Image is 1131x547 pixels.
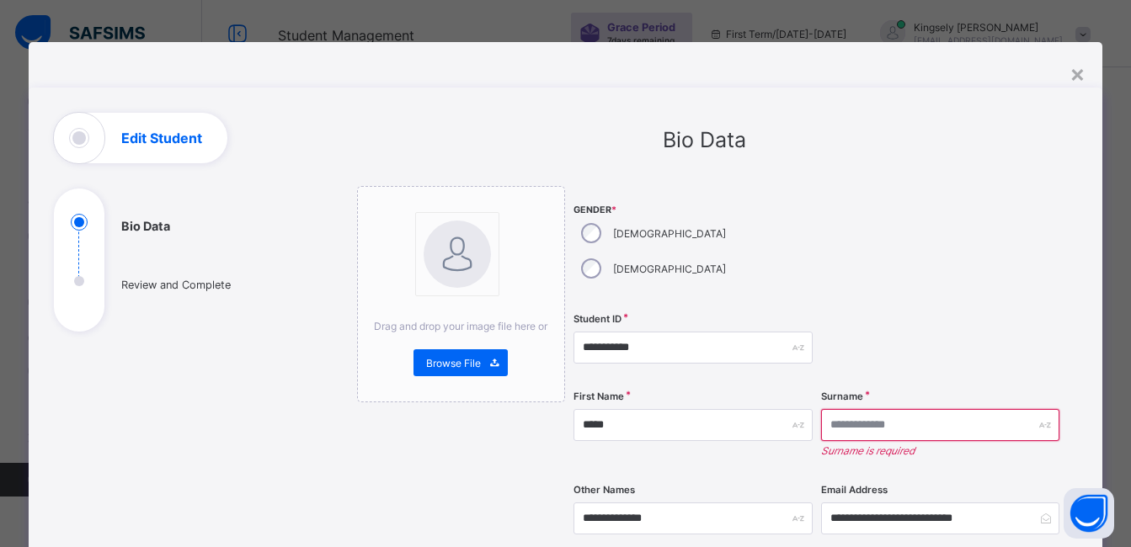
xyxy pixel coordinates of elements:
[574,390,624,402] label: First Name
[821,444,1059,457] em: Surname is required
[821,390,863,402] label: Surname
[374,320,547,332] span: Drag and drop your image file here or
[357,186,566,402] div: bannerImageDrag and drop your image file here orBrowse File
[663,127,746,152] span: Bio Data
[424,220,491,288] img: bannerImage
[613,263,726,275] label: [DEMOGRAPHIC_DATA]
[1064,488,1114,539] button: Open asap
[574,204,812,215] span: Gender
[1070,59,1086,88] div: ×
[574,484,635,496] label: Other Names
[613,227,726,240] label: [DEMOGRAPHIC_DATA]
[574,313,622,325] label: Student ID
[426,357,481,369] span: Browse File
[121,131,202,145] h1: Edit Student
[821,484,888,496] label: Email Address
